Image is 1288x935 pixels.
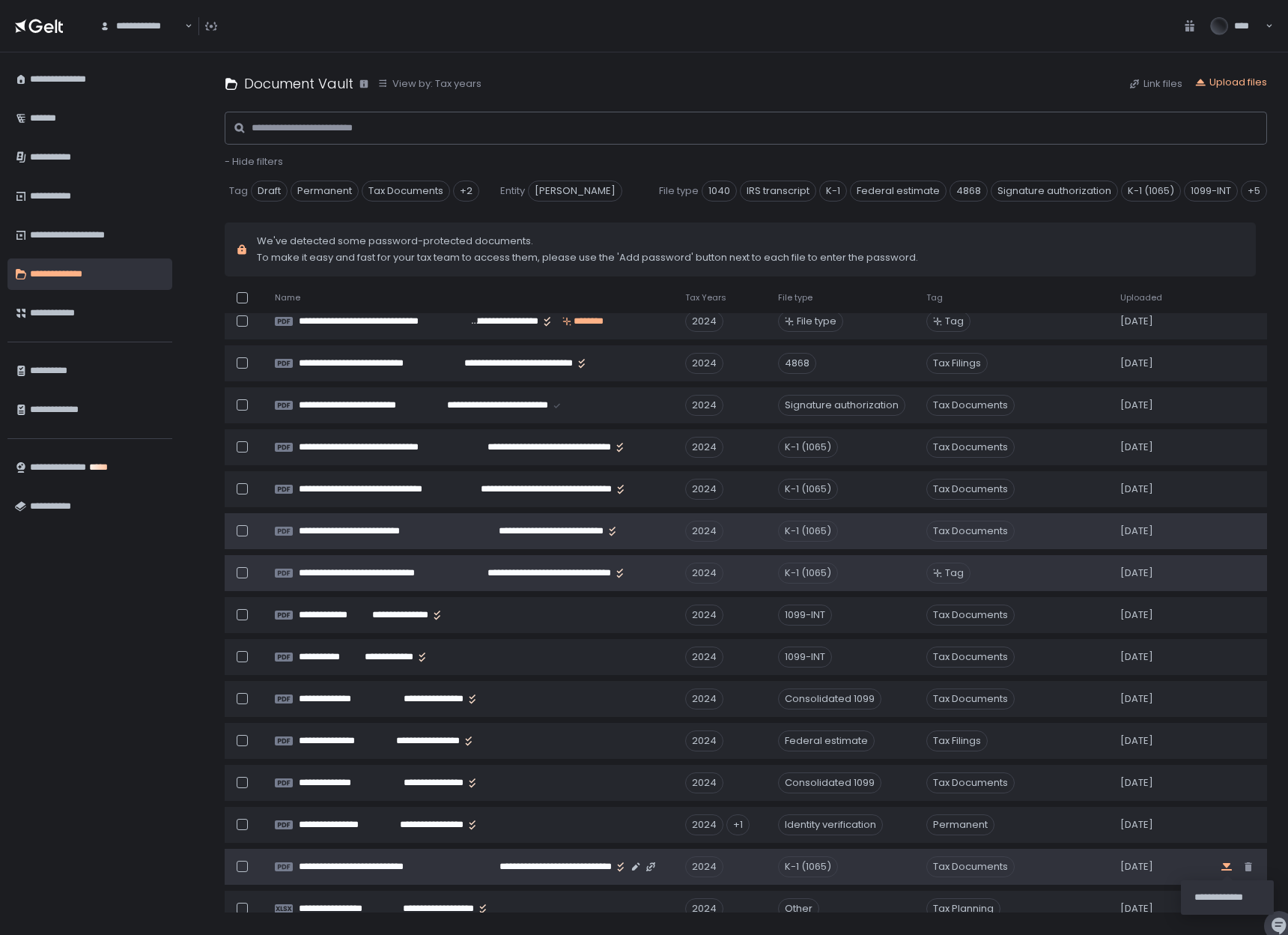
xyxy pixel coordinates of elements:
[1120,818,1153,832] span: [DATE]
[225,155,283,169] button: - Hide filters
[740,181,816,202] span: IRS transcript
[685,898,723,919] div: 2024
[778,563,838,584] div: K-1 (1065)
[659,184,699,198] span: File type
[850,181,947,202] span: Federal estimate
[685,521,723,542] div: 2024
[1120,776,1153,790] span: [DATE]
[950,181,988,202] span: 4868
[778,437,838,458] div: K-1 (1065)
[685,647,723,668] div: 2024
[926,292,943,303] span: Tag
[1120,734,1153,748] span: [DATE]
[685,395,723,416] div: 2024
[778,814,883,835] div: Identity verification
[926,772,1015,793] span: Tax Documents
[926,605,1015,626] span: Tax Documents
[926,353,988,374] span: Tax Filings
[377,77,482,91] button: View by: Tax years
[1120,399,1153,412] span: [DATE]
[1120,860,1153,874] span: [DATE]
[926,814,994,835] span: Permanent
[685,479,723,500] div: 2024
[685,311,723,332] div: 2024
[778,395,905,416] div: Signature authorization
[453,181,479,202] div: +2
[1120,524,1153,538] span: [DATE]
[991,181,1118,202] span: Signature authorization
[1184,181,1238,202] span: 1099-INT
[1120,441,1153,454] span: [DATE]
[528,181,622,202] span: [PERSON_NAME]
[945,315,964,328] span: Tag
[251,181,288,202] span: Draft
[778,353,816,374] div: 4868
[1194,76,1267,89] button: Upload files
[1128,77,1182,91] button: Link files
[275,292,300,303] span: Name
[1120,566,1153,580] span: [DATE]
[1120,650,1153,664] span: [DATE]
[778,689,881,709] div: Consolidated 1099
[685,730,723,751] div: 2024
[1120,902,1153,916] span: [DATE]
[1120,292,1162,303] span: Uploaded
[778,730,875,751] div: Federal estimate
[685,856,723,877] div: 2024
[1241,181,1267,202] div: +5
[926,856,1015,877] span: Tax Documents
[685,292,726,303] span: Tax Years
[778,898,819,919] div: Other
[1120,692,1153,706] span: [DATE]
[778,605,832,626] div: 1099-INT
[685,689,723,709] div: 2024
[1120,482,1153,496] span: [DATE]
[362,181,450,202] span: Tax Documents
[685,814,723,835] div: 2024
[702,181,737,202] span: 1040
[926,479,1015,500] span: Tax Documents
[257,234,918,248] span: We've detected some password-protected documents.
[1121,181,1181,202] span: K-1 (1065)
[926,437,1015,458] span: Tax Documents
[685,353,723,374] div: 2024
[685,772,723,793] div: 2024
[726,814,750,835] div: +1
[926,647,1015,668] span: Tax Documents
[183,19,183,34] input: Search for option
[1120,357,1153,370] span: [DATE]
[778,856,838,877] div: K-1 (1065)
[926,521,1015,542] span: Tax Documents
[90,10,192,42] div: Search for option
[819,181,847,202] span: K-1
[257,251,918,264] span: To make it easy and fast for your tax team to access them, please use the 'Add password' button n...
[1120,608,1153,622] span: [DATE]
[926,689,1015,709] span: Tax Documents
[291,181,359,202] span: Permanent
[778,479,838,500] div: K-1 (1065)
[778,647,832,668] div: 1099-INT
[778,521,838,542] div: K-1 (1065)
[797,315,836,328] span: File type
[500,184,525,198] span: Entity
[685,563,723,584] div: 2024
[1120,315,1153,328] span: [DATE]
[926,395,1015,416] span: Tax Documents
[685,605,723,626] div: 2024
[244,73,353,94] h1: Document Vault
[945,566,964,580] span: Tag
[778,292,812,303] span: File type
[778,772,881,793] div: Consolidated 1099
[926,730,988,751] span: Tax Filings
[685,437,723,458] div: 2024
[229,184,248,198] span: Tag
[926,898,1000,919] span: Tax Planning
